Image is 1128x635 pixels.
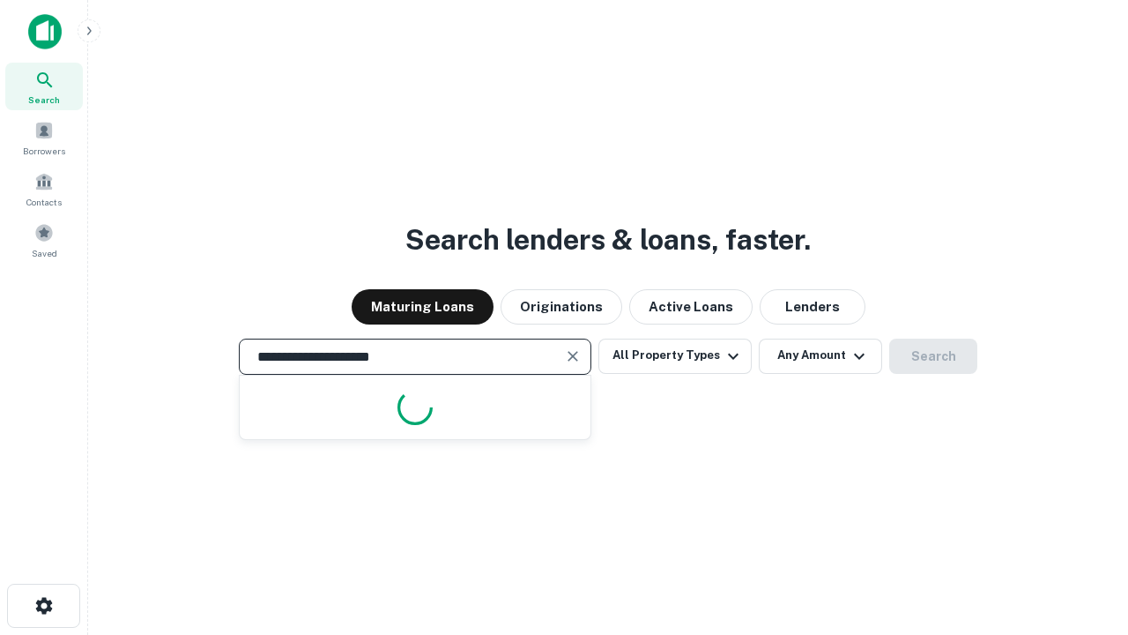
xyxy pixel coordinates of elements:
[26,195,62,209] span: Contacts
[23,144,65,158] span: Borrowers
[28,14,62,49] img: capitalize-icon.png
[5,165,83,213] a: Contacts
[560,344,585,369] button: Clear
[352,289,493,325] button: Maturing Loans
[32,246,57,260] span: Saved
[5,114,83,161] a: Borrowers
[5,63,83,110] a: Search
[501,289,622,325] button: Originations
[760,289,865,325] button: Lenders
[759,339,882,374] button: Any Amount
[1040,494,1128,579] iframe: Chat Widget
[629,289,753,325] button: Active Loans
[405,219,811,261] h3: Search lenders & loans, faster.
[598,339,752,374] button: All Property Types
[5,216,83,264] a: Saved
[28,93,60,107] span: Search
